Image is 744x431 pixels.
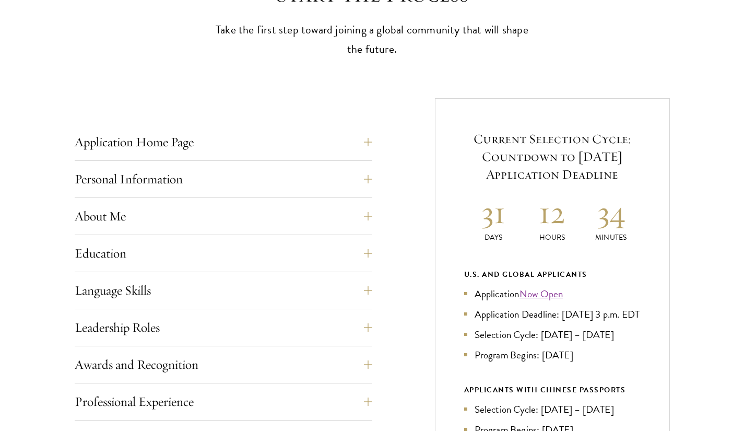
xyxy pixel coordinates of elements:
[523,232,582,243] p: Hours
[464,268,641,281] div: U.S. and Global Applicants
[75,130,372,155] button: Application Home Page
[464,232,523,243] p: Days
[464,130,641,183] h5: Current Selection Cycle: Countdown to [DATE] Application Deadline
[75,167,372,192] button: Personal Information
[75,241,372,266] button: Education
[464,327,641,342] li: Selection Cycle: [DATE] – [DATE]
[75,315,372,340] button: Leadership Roles
[464,286,641,301] li: Application
[523,193,582,232] h2: 12
[464,347,641,363] li: Program Begins: [DATE]
[464,307,641,322] li: Application Deadline: [DATE] 3 p.m. EDT
[582,193,641,232] h2: 34
[75,389,372,414] button: Professional Experience
[464,402,641,417] li: Selection Cycle: [DATE] – [DATE]
[75,278,372,303] button: Language Skills
[75,204,372,229] button: About Me
[210,20,534,59] p: Take the first step toward joining a global community that will shape the future.
[464,193,523,232] h2: 31
[519,286,563,301] a: Now Open
[582,232,641,243] p: Minutes
[464,383,641,397] div: APPLICANTS WITH CHINESE PASSPORTS
[75,352,372,377] button: Awards and Recognition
